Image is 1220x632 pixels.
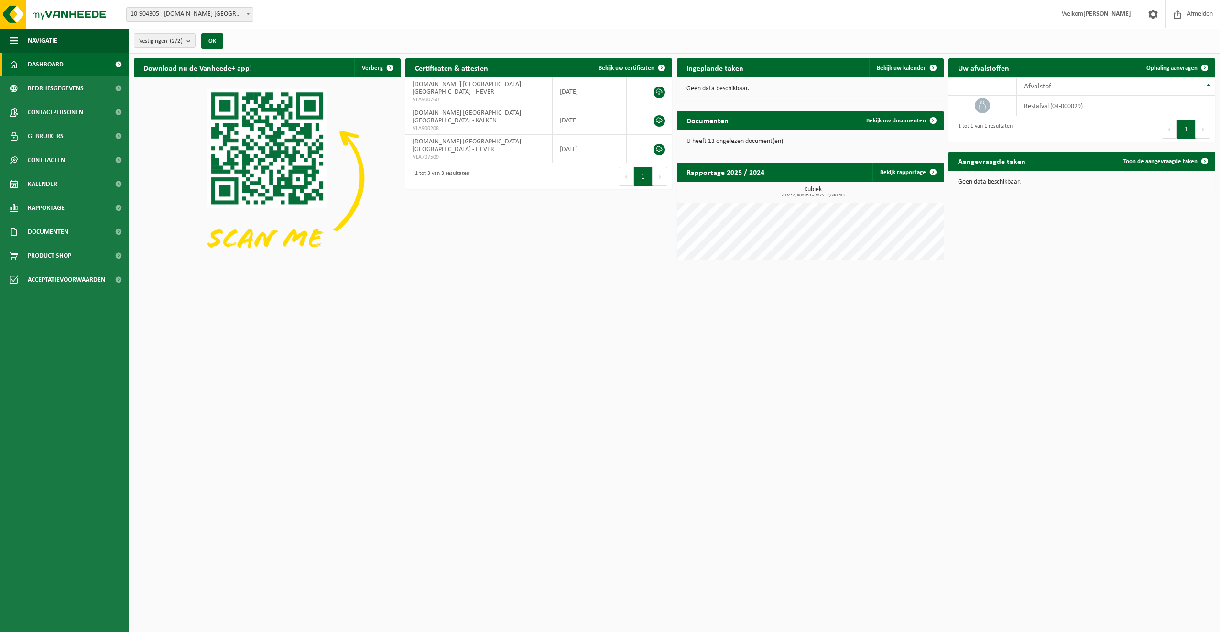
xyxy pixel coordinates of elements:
[1177,120,1196,139] button: 1
[28,29,57,53] span: Navigatie
[1017,96,1215,116] td: restafval (04-000029)
[134,58,261,77] h2: Download nu de Vanheede+ app!
[1083,11,1131,18] strong: [PERSON_NAME]
[126,7,253,22] span: 10-904305 - RI.PA BELGIUM NV - KALKEN
[201,33,223,49] button: OK
[28,100,83,124] span: Contactpersonen
[599,65,654,71] span: Bekijk uw certificaten
[553,77,627,106] td: [DATE]
[28,148,65,172] span: Contracten
[653,167,667,186] button: Next
[859,111,943,130] a: Bekijk uw documenten
[413,153,545,161] span: VLA707509
[872,163,943,182] a: Bekijk rapportage
[28,172,57,196] span: Kalender
[677,163,774,181] h2: Rapportage 2025 / 2024
[134,33,196,48] button: Vestigingen(2/2)
[634,167,653,186] button: 1
[127,8,253,21] span: 10-904305 - RI.PA BELGIUM NV - KALKEN
[877,65,926,71] span: Bekijk uw kalender
[677,58,753,77] h2: Ingeplande taken
[28,53,64,76] span: Dashboard
[354,58,400,77] button: Verberg
[619,167,634,186] button: Previous
[866,118,926,124] span: Bekijk uw documenten
[1024,83,1051,90] span: Afvalstof
[413,96,545,104] span: VLA900760
[413,138,521,153] span: [DOMAIN_NAME] [GEOGRAPHIC_DATA] [GEOGRAPHIC_DATA] - HEVER
[677,111,738,130] h2: Documenten
[1196,120,1210,139] button: Next
[362,65,383,71] span: Verberg
[28,76,84,100] span: Bedrijfsgegevens
[405,58,498,77] h2: Certificaten & attesten
[413,125,545,132] span: VLA900208
[139,34,183,48] span: Vestigingen
[413,81,521,96] span: [DOMAIN_NAME] [GEOGRAPHIC_DATA] [GEOGRAPHIC_DATA] - HEVER
[686,86,934,92] p: Geen data beschikbaar.
[1116,152,1214,171] a: Toon de aangevraagde taken
[28,196,65,220] span: Rapportage
[958,179,1206,185] p: Geen data beschikbaar.
[134,77,401,278] img: Download de VHEPlus App
[1146,65,1198,71] span: Ophaling aanvragen
[410,166,469,187] div: 1 tot 3 van 3 resultaten
[591,58,671,77] a: Bekijk uw certificaten
[1123,158,1198,164] span: Toon de aangevraagde taken
[28,124,64,148] span: Gebruikers
[28,268,105,292] span: Acceptatievoorwaarden
[553,135,627,163] td: [DATE]
[869,58,943,77] a: Bekijk uw kalender
[953,119,1013,140] div: 1 tot 1 van 1 resultaten
[682,193,944,198] span: 2024: 4,800 m3 - 2025: 2,640 m3
[686,138,934,145] p: U heeft 13 ongelezen document(en).
[170,38,183,44] count: (2/2)
[413,109,521,124] span: [DOMAIN_NAME] [GEOGRAPHIC_DATA] [GEOGRAPHIC_DATA] - KALKEN
[1162,120,1177,139] button: Previous
[682,186,944,198] h3: Kubiek
[948,58,1019,77] h2: Uw afvalstoffen
[28,220,68,244] span: Documenten
[28,244,71,268] span: Product Shop
[1139,58,1214,77] a: Ophaling aanvragen
[948,152,1035,170] h2: Aangevraagde taken
[553,106,627,135] td: [DATE]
